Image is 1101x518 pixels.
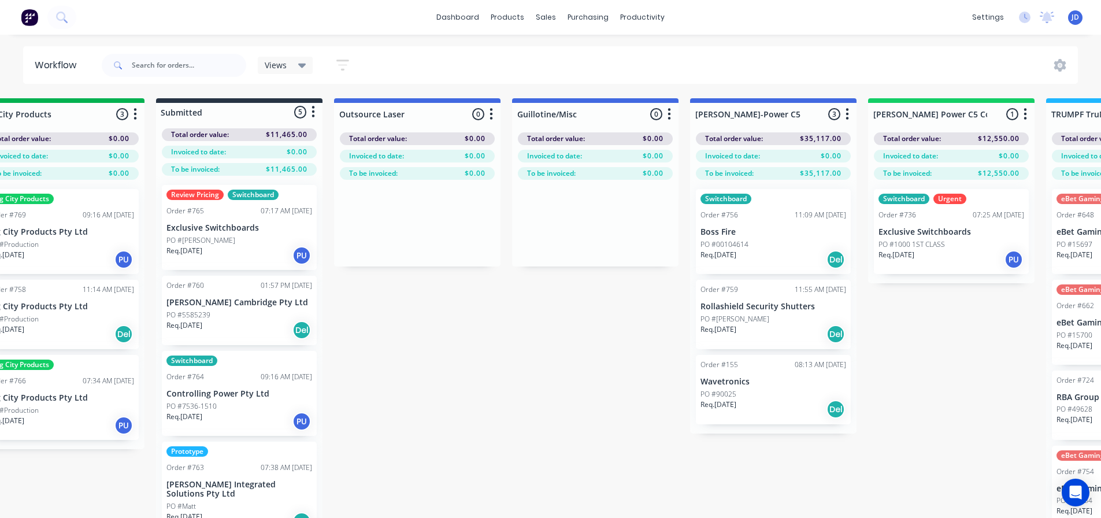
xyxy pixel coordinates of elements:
[109,168,129,179] span: $0.00
[261,280,312,291] div: 01:57 PM [DATE]
[878,250,914,260] p: Req. [DATE]
[166,310,210,320] p: PO #5585239
[999,151,1020,161] span: $0.00
[292,321,311,339] div: Del
[266,164,307,175] span: $11,465.00
[933,194,966,204] div: Urgent
[978,168,1020,179] span: $12,550.00
[162,351,317,436] div: SwitchboardOrder #76409:16 AM [DATE]Controlling Power Pty LtdPO #7536-1510Req.[DATE]PU
[973,210,1024,220] div: 07:25 AM [DATE]
[978,134,1020,144] span: $12,550.00
[114,325,133,343] div: Del
[287,147,307,157] span: $0.00
[1056,210,1094,220] div: Order #648
[700,399,736,410] p: Req. [DATE]
[795,360,846,370] div: 08:13 AM [DATE]
[700,250,736,260] p: Req. [DATE]
[1056,467,1094,477] div: Order #754
[166,320,202,331] p: Req. [DATE]
[83,210,134,220] div: 09:16 AM [DATE]
[465,134,485,144] span: $0.00
[700,302,846,312] p: Rollashield Security Shutters
[562,9,614,26] div: purchasing
[83,284,134,295] div: 11:14 AM [DATE]
[1056,341,1092,351] p: Req. [DATE]
[527,151,582,161] span: Invoiced to date:
[883,168,932,179] span: To be invoiced:
[700,389,736,399] p: PO #90025
[465,168,485,179] span: $0.00
[1072,12,1079,23] span: JD
[431,9,485,26] a: dashboard
[705,151,760,161] span: Invoiced to date:
[166,356,217,366] div: Switchboard
[166,389,312,399] p: Controlling Power Pty Ltd
[109,151,129,161] span: $0.00
[166,372,204,382] div: Order #764
[166,206,204,216] div: Order #765
[878,239,945,250] p: PO #1000 1ST CLASS
[700,377,846,387] p: Wavetronics
[166,446,208,457] div: Prototype
[166,401,217,412] p: PO #7536-1510
[171,164,220,175] span: To be invoiced:
[166,462,204,473] div: Order #763
[1056,375,1094,386] div: Order #724
[166,480,312,499] p: [PERSON_NAME] Integrated Solutions Pty Ltd
[1056,404,1092,415] p: PO #49628
[643,151,663,161] span: $0.00
[292,246,311,265] div: PU
[826,325,845,343] div: Del
[171,129,229,140] span: Total order value:
[261,372,312,382] div: 09:16 AM [DATE]
[530,9,562,26] div: sales
[826,400,845,419] div: Del
[21,9,38,26] img: Factory
[795,210,846,220] div: 11:09 AM [DATE]
[821,151,841,161] span: $0.00
[700,239,748,250] p: PO #00104614
[166,412,202,422] p: Req. [DATE]
[349,134,407,144] span: Total order value:
[166,298,312,308] p: [PERSON_NAME] Cambridge Pty Ltd
[643,168,663,179] span: $0.00
[465,151,485,161] span: $0.00
[166,235,235,246] p: PO #[PERSON_NAME]
[1056,415,1092,425] p: Req. [DATE]
[166,501,196,512] p: PO #Matt
[132,54,246,77] input: Search for orders...
[1056,301,1094,311] div: Order #662
[166,280,204,291] div: Order #760
[83,376,134,386] div: 07:34 AM [DATE]
[878,210,916,220] div: Order #736
[349,168,398,179] span: To be invoiced:
[261,206,312,216] div: 07:17 AM [DATE]
[700,210,738,220] div: Order #756
[826,250,845,269] div: Del
[705,168,754,179] span: To be invoiced:
[292,412,311,431] div: PU
[1056,495,1092,506] p: PO #15734
[109,134,129,144] span: $0.00
[614,9,670,26] div: productivity
[261,462,312,473] div: 07:38 AM [DATE]
[700,324,736,335] p: Req. [DATE]
[878,194,929,204] div: Switchboard
[800,134,841,144] span: $35,117.00
[162,185,317,270] div: Review PricingSwitchboardOrder #76507:17 AM [DATE]Exclusive SwitchboardsPO #[PERSON_NAME]Req.[DAT...
[228,190,279,200] div: Switchboard
[265,59,287,71] span: Views
[527,168,576,179] span: To be invoiced:
[166,246,202,256] p: Req. [DATE]
[1056,506,1092,516] p: Req. [DATE]
[874,189,1029,274] div: SwitchboardUrgentOrder #73607:25 AM [DATE]Exclusive SwitchboardsPO #1000 1ST CLASSReq.[DATE]PU
[35,58,82,72] div: Workflow
[795,284,846,295] div: 11:55 AM [DATE]
[171,147,226,157] span: Invoiced to date:
[700,227,846,237] p: Boss Fire
[700,360,738,370] div: Order #155
[696,280,851,349] div: Order #75911:55 AM [DATE]Rollashield Security ShuttersPO #[PERSON_NAME]Req.[DATE]Del
[1056,330,1092,341] p: PO #15700
[114,250,133,269] div: PU
[1056,239,1092,250] p: PO #15697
